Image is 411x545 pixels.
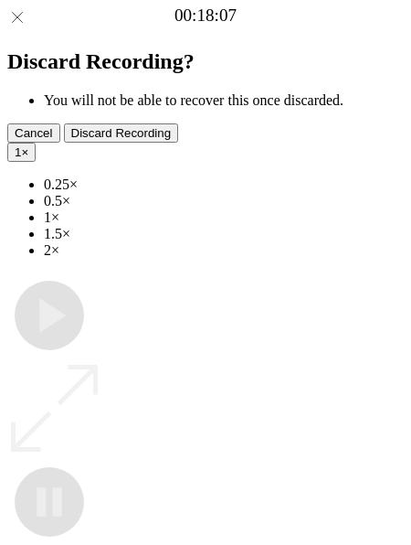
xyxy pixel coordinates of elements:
[7,143,36,162] button: 1×
[7,123,60,143] button: Cancel
[7,49,404,74] h2: Discard Recording?
[44,176,404,193] li: 0.25×
[44,209,404,226] li: 1×
[44,242,404,259] li: 2×
[15,145,21,159] span: 1
[44,92,404,109] li: You will not be able to recover this once discarded.
[44,226,404,242] li: 1.5×
[44,193,404,209] li: 0.5×
[64,123,179,143] button: Discard Recording
[174,5,237,26] a: 00:18:07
